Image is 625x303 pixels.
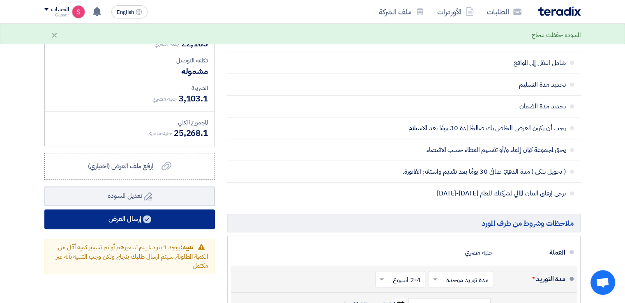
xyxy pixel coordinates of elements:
div: جنيه مصري [465,245,493,260]
div: الحساب [51,6,69,13]
div: المسوده حفظت بنجاح [532,30,581,40]
span: يحق لمجموعة كيان إلغاء و/أو تقسيم العطاء حسب الاقتضاء [295,146,566,154]
span: 25,268.1 [174,127,208,139]
span: English [117,9,134,15]
h5: ملاحظات وشروط من طرف المورد [227,214,581,232]
a: الأوردرات [431,2,480,21]
div: الضريبة [51,84,208,92]
div: المجموع الكلي [51,118,208,127]
div: العملة [500,243,565,262]
div: Gasser [44,13,69,17]
div: مدة التوريد [500,269,565,289]
span: تحديد مدة التسليم [295,80,566,89]
span: جنيه مصري [148,129,172,138]
div: × [51,30,58,40]
span: إرفع ملف العرض (اختياري) [88,161,153,171]
div: Open chat [590,270,615,295]
span: جنيه مصري [152,94,177,103]
span: يوجد 1 بنود لم يتم تسعيرهم أو تم تسعير كمية أقل من الكمية المطلوبة, سيتم ارسال طلبك بنجاح ولكن وج... [56,243,208,270]
span: ( تحويل بنكى ) مدة الدفع: صافي 30 يومًا بعد تقديم واستلام الفاتورة. [295,168,566,176]
img: Teradix logo [538,7,581,16]
span: يجب أن يكون العرض الخاص بك صالحًا لمدة 30 يومًا بعد الاستلام [295,124,566,132]
span: شامل النقل إلى المواقع [295,59,566,67]
span: تحديد مدة الضمان [295,102,566,110]
div: تكلفه التوصيل [51,56,208,65]
img: unnamed_1748516558010.png [72,5,85,18]
a: الطلبات [480,2,528,21]
span: مشموله [181,65,208,77]
button: تعديل المسوده [44,186,215,206]
span: جنيه مصري [155,39,179,48]
span: يرجى إرفاق البيان المالي لشركتك للعام [DATE]-[DATE] [295,189,566,197]
span: تنبيه: [180,243,193,252]
button: إرسال العرض [44,209,215,229]
button: English [111,5,148,18]
a: ملف الشركة [372,2,431,21]
span: 3,103.1 [179,92,208,105]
